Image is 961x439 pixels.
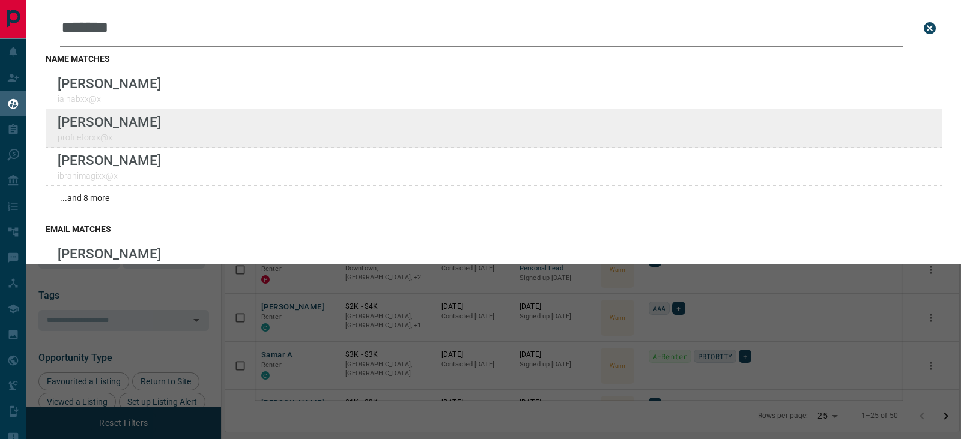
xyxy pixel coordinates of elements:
[46,186,942,210] div: ...and 8 more
[58,133,161,142] p: profileforxx@x
[58,152,161,168] p: [PERSON_NAME]
[58,171,161,181] p: ibrahimagixx@x
[58,76,161,91] p: [PERSON_NAME]
[58,246,161,261] p: [PERSON_NAME]
[918,16,942,40] button: close search bar
[58,114,161,130] p: [PERSON_NAME]
[46,224,942,234] h3: email matches
[46,54,942,64] h3: name matches
[58,94,161,104] p: ialhabxx@x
